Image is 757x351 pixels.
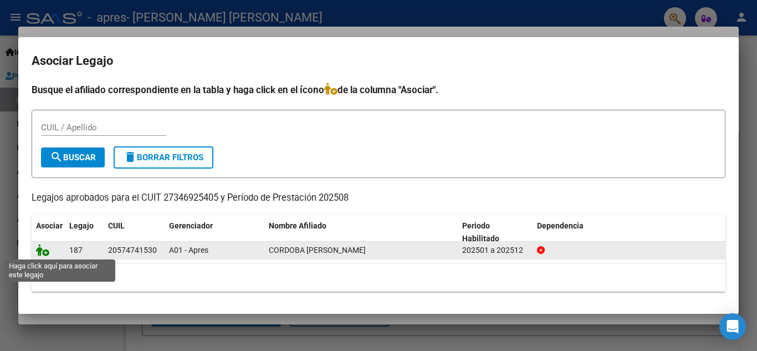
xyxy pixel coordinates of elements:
[69,221,94,230] span: Legajo
[32,264,725,292] div: 1 registros
[65,214,104,251] datatable-header-cell: Legajo
[124,150,137,164] mat-icon: delete
[537,221,584,230] span: Dependencia
[41,147,105,167] button: Buscar
[32,83,725,97] h4: Busque el afiliado correspondiente en la tabla y haga click en el ícono de la columna "Asociar".
[114,146,213,169] button: Borrar Filtros
[108,221,125,230] span: CUIL
[104,214,165,251] datatable-header-cell: CUIL
[32,191,725,205] p: Legajos aprobados para el CUIT 27346925405 y Período de Prestación 202508
[32,214,65,251] datatable-header-cell: Asociar
[462,221,499,243] span: Periodo Habilitado
[165,214,264,251] datatable-header-cell: Gerenciador
[533,214,726,251] datatable-header-cell: Dependencia
[458,214,533,251] datatable-header-cell: Periodo Habilitado
[50,150,63,164] mat-icon: search
[169,246,208,255] span: A01 - Apres
[269,246,366,255] span: CORDOBA ELIAN GAEL
[169,221,213,230] span: Gerenciador
[269,221,326,230] span: Nombre Afiliado
[462,244,528,257] div: 202501 a 202512
[32,50,725,72] h2: Asociar Legajo
[69,246,83,255] span: 187
[719,313,746,340] div: Open Intercom Messenger
[36,221,63,230] span: Asociar
[124,152,203,162] span: Borrar Filtros
[108,244,157,257] div: 20574741530
[50,152,96,162] span: Buscar
[264,214,458,251] datatable-header-cell: Nombre Afiliado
